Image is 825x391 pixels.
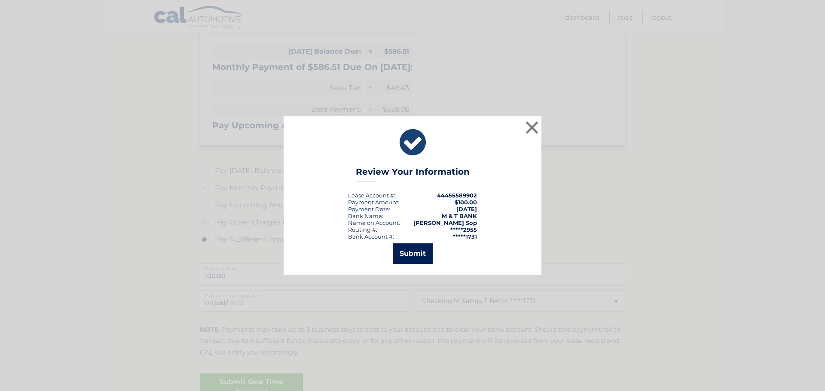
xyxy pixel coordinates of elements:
[413,219,477,226] strong: [PERSON_NAME] Sop
[348,212,383,219] div: Bank Name:
[456,206,477,212] span: [DATE]
[393,243,433,264] button: Submit
[348,206,390,212] div: :
[348,206,389,212] span: Payment Date
[442,212,477,219] strong: M & T BANK
[356,167,470,182] h3: Review Your Information
[523,119,541,136] button: ×
[437,192,477,199] strong: 44455589902
[455,199,477,206] span: $100.00
[348,199,400,206] div: Payment Amount:
[348,219,400,226] div: Name on Account:
[348,233,394,240] div: Bank Account #:
[348,192,395,199] div: Lease Account #:
[348,226,377,233] div: Routing #:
